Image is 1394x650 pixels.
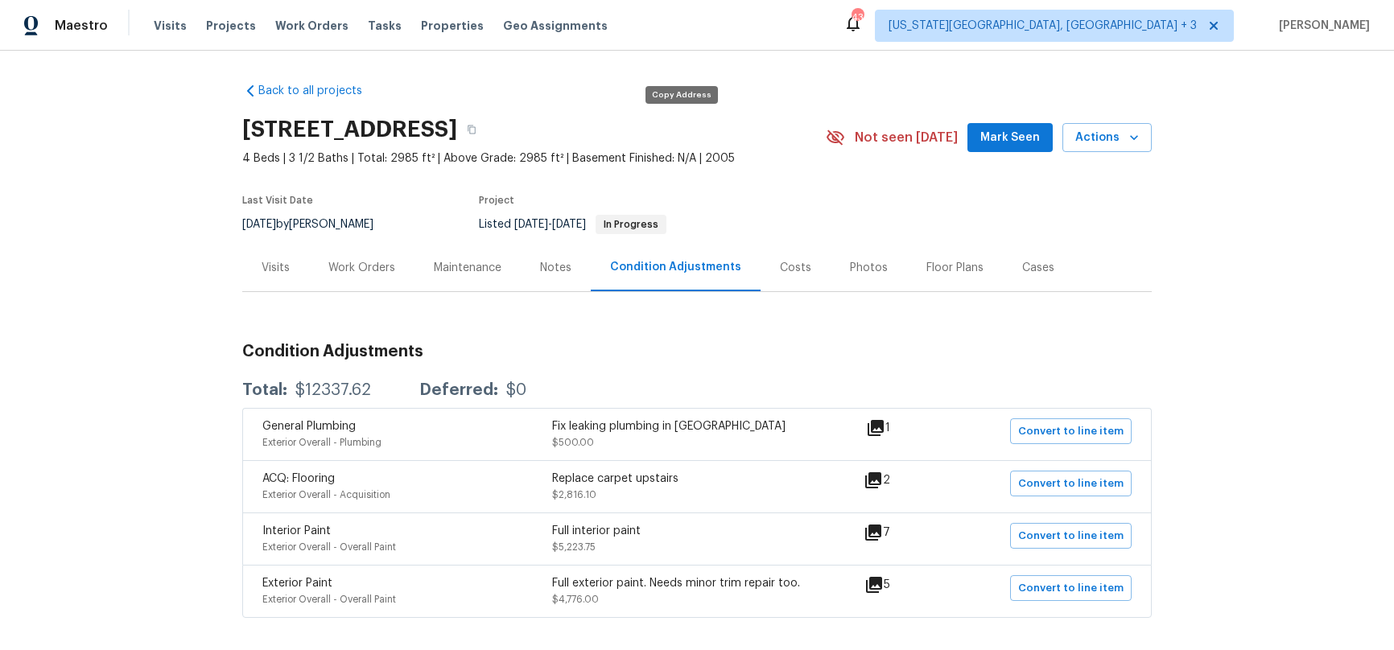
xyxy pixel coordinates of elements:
div: 5 [864,575,942,594]
span: [DATE] [514,219,548,230]
span: General Plumbing [262,421,356,432]
div: by [PERSON_NAME] [242,215,393,234]
div: Condition Adjustments [610,259,741,275]
span: Convert to line item [1018,422,1124,441]
div: Cases [1022,260,1054,276]
span: Exterior Overall - Overall Paint [262,594,396,604]
span: - [514,219,586,230]
div: Full interior paint [552,523,842,539]
div: Notes [540,260,571,276]
div: Replace carpet upstairs [552,471,842,487]
span: Exterior Overall - Acquisition [262,490,390,500]
span: Last Visit Date [242,195,313,205]
div: $0 [506,382,526,398]
span: Convert to line item [1018,475,1124,493]
div: Costs [780,260,811,276]
span: $4,776.00 [552,594,599,604]
button: Convert to line item [1010,575,1132,601]
span: [DATE] [552,219,586,230]
span: ACQ: Flooring [262,473,335,484]
span: Maestro [55,18,108,34]
span: 4 Beds | 3 1/2 Baths | Total: 2985 ft² | Above Grade: 2985 ft² | Basement Finished: N/A | 2005 [242,150,826,167]
span: Projects [206,18,256,34]
span: Exterior Paint [262,578,332,589]
button: Convert to line item [1010,523,1132,549]
span: In Progress [597,220,665,229]
div: 43 [852,10,863,26]
div: Fix leaking plumbing in [GEOGRAPHIC_DATA] [552,418,842,434]
span: Convert to line item [1018,527,1124,545]
h2: [STREET_ADDRESS] [242,121,457,138]
div: 2 [864,471,942,490]
span: Listed [479,219,666,230]
div: Full exterior paint. Needs minor trim repair too. [552,575,842,591]
span: Properties [421,18,484,34]
span: Mark Seen [980,128,1040,148]
span: Tasks [368,20,402,31]
div: Maintenance [434,260,501,276]
div: Floor Plans [926,260,984,276]
span: Interior Paint [262,525,331,537]
div: $12337.62 [295,382,371,398]
div: 1 [866,418,942,438]
button: Mark Seen [967,123,1053,153]
span: Not seen [DATE] [855,130,958,146]
span: Exterior Overall - Overall Paint [262,542,396,552]
button: Actions [1062,123,1152,153]
span: $500.00 [552,438,594,447]
h3: Condition Adjustments [242,344,1152,360]
span: [PERSON_NAME] [1272,18,1370,34]
span: Convert to line item [1018,579,1124,598]
span: $2,816.10 [552,490,596,500]
div: Work Orders [328,260,395,276]
span: [US_STATE][GEOGRAPHIC_DATA], [GEOGRAPHIC_DATA] + 3 [889,18,1197,34]
button: Convert to line item [1010,418,1132,444]
span: Exterior Overall - Plumbing [262,438,381,447]
a: Back to all projects [242,83,397,99]
span: Actions [1075,128,1139,148]
span: $5,223.75 [552,542,596,552]
div: Total: [242,382,287,398]
span: [DATE] [242,219,276,230]
span: Visits [154,18,187,34]
div: Visits [262,260,290,276]
button: Convert to line item [1010,471,1132,496]
span: Geo Assignments [503,18,608,34]
div: Photos [850,260,888,276]
span: Project [479,195,514,205]
div: Deferred: [419,382,498,398]
div: 7 [864,523,942,542]
span: Work Orders [275,18,348,34]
